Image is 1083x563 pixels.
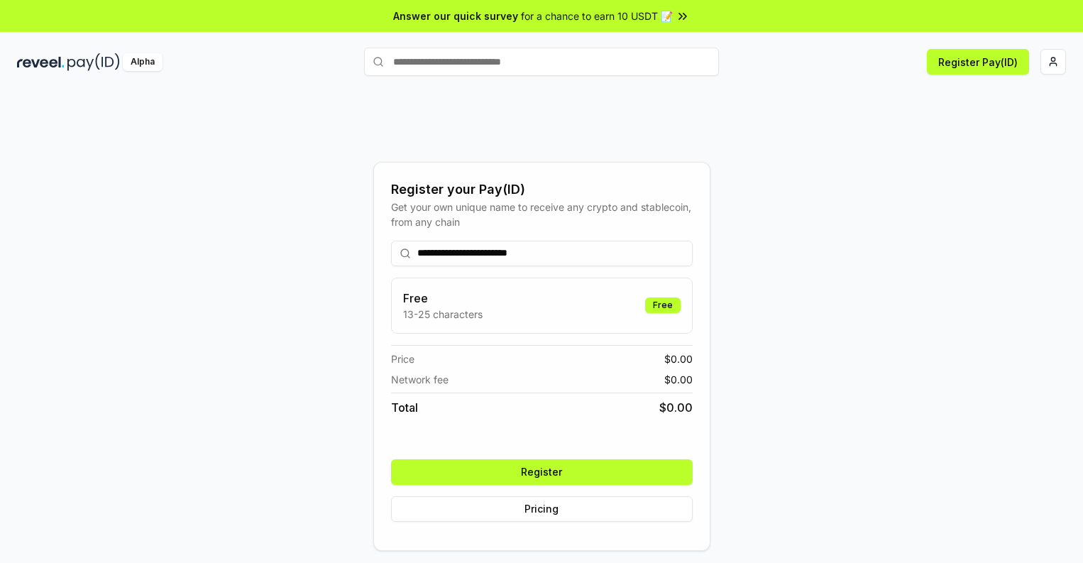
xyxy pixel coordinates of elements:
[403,307,483,322] p: 13-25 characters
[391,372,449,387] span: Network fee
[403,290,483,307] h3: Free
[391,399,418,416] span: Total
[391,180,693,199] div: Register your Pay(ID)
[393,9,518,23] span: Answer our quick survey
[391,199,693,229] div: Get your own unique name to receive any crypto and stablecoin, from any chain
[521,9,673,23] span: for a chance to earn 10 USDT 📝
[659,399,693,416] span: $ 0.00
[391,351,414,366] span: Price
[17,53,65,71] img: reveel_dark
[391,496,693,522] button: Pricing
[664,372,693,387] span: $ 0.00
[123,53,163,71] div: Alpha
[391,459,693,485] button: Register
[664,351,693,366] span: $ 0.00
[645,297,681,313] div: Free
[67,53,120,71] img: pay_id
[927,49,1029,75] button: Register Pay(ID)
